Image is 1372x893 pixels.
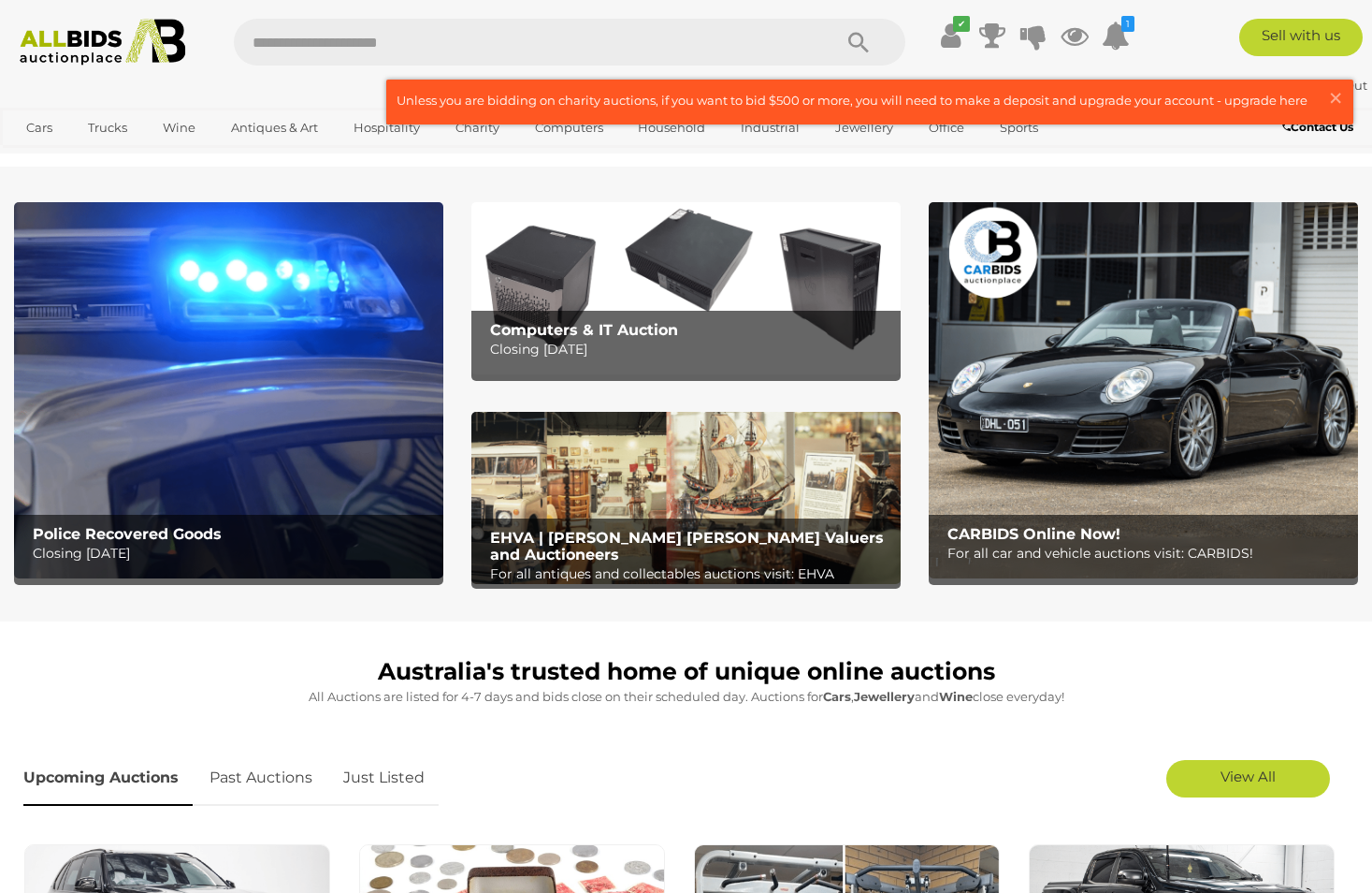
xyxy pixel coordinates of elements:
[23,659,1349,685] h1: Australia's trusted home of unique online auctions
[1121,16,1134,32] i: 1
[1327,80,1344,116] span: ×
[953,16,970,32] i: ✔
[490,338,892,361] p: Closing [DATE]
[823,689,851,704] strong: Cars
[219,112,330,143] a: Antiques & Art
[626,112,717,143] a: Household
[23,751,193,806] a: Upcoming Auctions
[490,529,884,564] b: EHVA | [PERSON_NAME] [PERSON_NAME] Valuers and Auctioneers
[1307,78,1310,93] span: |
[929,202,1358,578] img: CARBIDS Online Now!
[1220,768,1276,785] span: View All
[490,321,678,339] b: Computers & IT Auction
[76,112,139,143] a: Trucks
[443,112,512,143] a: Charity
[729,112,812,143] a: Industrial
[917,112,976,143] a: Office
[33,542,435,565] p: Closing [DATE]
[1258,78,1304,93] strong: Ezy10
[988,112,1050,143] a: Sports
[14,143,171,174] a: [GEOGRAPHIC_DATA]
[471,412,901,584] a: EHVA | Evans Hastings Valuers and Auctioneers EHVA | [PERSON_NAME] [PERSON_NAME] Valuers and Auct...
[33,525,222,543] b: Police Recovered Goods
[1102,19,1130,52] a: 1
[947,542,1350,565] p: For all car and vehicle auctions visit: CARBIDS!
[151,112,208,143] a: Wine
[1313,78,1367,93] a: Sign Out
[14,202,443,578] a: Police Recovered Goods Police Recovered Goods Closing [DATE]
[812,19,905,66] button: Search
[10,19,195,66] img: Allbids.com.au
[341,112,432,143] a: Hospitality
[471,202,901,374] a: Computers & IT Auction Computers & IT Auction Closing [DATE]
[471,202,901,374] img: Computers & IT Auction
[523,112,615,143] a: Computers
[490,563,892,586] p: For all antiques and collectables auctions visit: EHVA
[23,686,1349,708] p: All Auctions are listed for 4-7 days and bids close on their scheduled day. Auctions for , and cl...
[1282,120,1353,134] b: Contact Us
[195,751,326,806] a: Past Auctions
[329,751,439,806] a: Just Listed
[471,412,901,584] img: EHVA | Evans Hastings Valuers and Auctioneers
[1166,760,1330,798] a: View All
[1282,117,1358,138] a: Contact Us
[14,202,443,578] img: Police Recovered Goods
[1258,78,1307,93] a: Ezy10
[823,112,905,143] a: Jewellery
[14,112,65,143] a: Cars
[939,689,973,704] strong: Wine
[937,19,965,52] a: ✔
[1239,19,1363,56] a: Sell with us
[929,202,1358,578] a: CARBIDS Online Now! CARBIDS Online Now! For all car and vehicle auctions visit: CARBIDS!
[947,525,1120,543] b: CARBIDS Online Now!
[854,689,915,704] strong: Jewellery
